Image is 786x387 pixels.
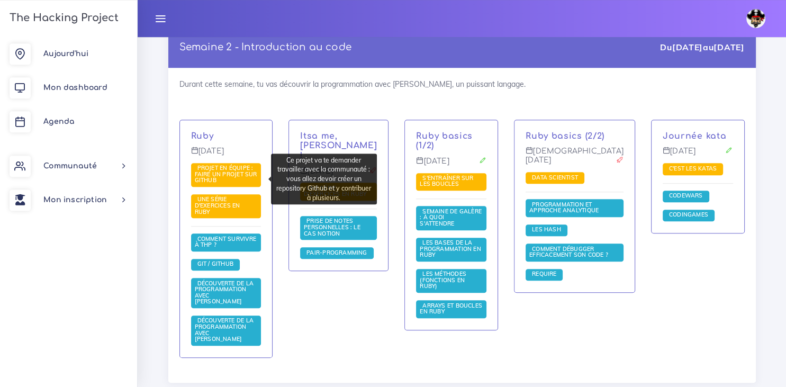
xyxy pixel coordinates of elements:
h3: The Hacking Project [6,12,119,24]
a: Itsa me, [PERSON_NAME] ! [300,131,377,161]
a: Comment débugger efficacement son code ? [529,245,611,259]
span: Mon dashboard [43,84,107,92]
a: S'entraîner sur les boucles [420,175,473,188]
div: Ce projet va te demander travailler avec la communauté : vous allez devoir créer un repository Gi... [271,154,377,204]
a: Découverte de la programmation avec [PERSON_NAME] [195,280,254,305]
span: Agenda [43,118,74,125]
a: Une série d'exercices en Ruby [195,196,240,215]
p: [DATE] [663,147,733,164]
a: Les bases de la programmation en Ruby [420,239,481,259]
a: Arrays et boucles en Ruby [420,302,482,316]
a: Programmation et approche analytique [529,201,601,215]
span: Aujourd'hui [43,50,88,58]
span: Les Hash [529,226,564,233]
a: Ruby basics (1/2) [416,131,473,151]
span: Codewars [666,192,706,199]
div: Durant cette semaine, tu vas découvrir la programmation avec [PERSON_NAME], un puissant langage. [168,68,756,383]
a: Prise de notes personnelles : le cas Notion [304,218,360,237]
a: Pair-Programming [304,249,369,257]
span: Les méthodes (fonctions en Ruby) [420,270,466,290]
span: Comment survivre à THP ? [195,235,256,249]
a: Data scientist [529,174,581,181]
span: Prise de notes personnelles : le cas Notion [304,217,360,237]
strong: [DATE] [713,42,744,52]
a: Découverte de la programmation avec [PERSON_NAME] [195,317,254,343]
span: Pair-Programming [304,249,369,256]
a: Require [529,271,559,278]
p: [DATE] [416,157,486,174]
a: Les méthodes (fonctions en Ruby) [420,271,466,290]
span: Git / Github [195,260,237,267]
img: avatar [746,9,765,28]
p: [DATE] [191,147,261,164]
span: C'est les katas [666,165,719,172]
div: Du au [660,41,744,53]
span: Projet en équipe : faire un projet sur Github [195,164,257,184]
a: Les Hash [529,226,564,233]
p: Journée kata [663,131,733,141]
span: Une série d'exercices en Ruby [195,195,240,215]
a: Ruby basics (2/2) [526,131,604,141]
span: Les bases de la programmation en Ruby [420,239,481,258]
span: Codingames [666,211,711,218]
span: Programmation et approche analytique [529,201,601,214]
a: Comment survivre à THP ? [195,236,256,249]
a: Projet en équipe : faire un projet sur Github [195,165,257,184]
span: Require [529,270,559,277]
span: Communauté [43,162,97,170]
a: Semaine de galère : à quoi s'attendre [420,208,482,227]
a: Semaine 2 - Introduction au code [179,42,351,52]
strong: [DATE] [672,42,703,52]
a: Ruby [191,131,214,141]
span: S'entraîner sur les boucles [420,174,473,188]
p: [DEMOGRAPHIC_DATA][DATE] [526,147,624,173]
a: Git / Github [195,260,237,268]
span: Mon inscription [43,196,107,204]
